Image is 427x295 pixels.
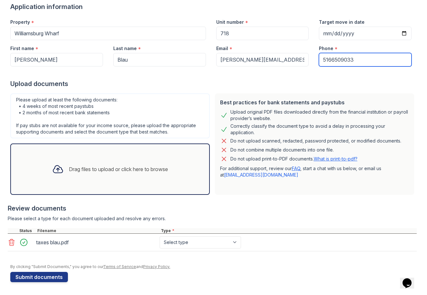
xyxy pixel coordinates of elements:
[113,45,137,52] label: Last name
[230,109,409,122] div: Upload original PDF files downloaded directly from the financial institution or payroll provider’...
[8,215,417,222] div: Please select a type for each document uploaded and resolve any errors.
[10,79,417,88] div: Upload documents
[18,228,36,233] div: Status
[103,264,136,269] a: Terms of Service
[10,272,68,282] button: Submit documents
[314,156,357,161] a: What is print-to-pdf?
[230,137,401,145] div: Do not upload scanned, redacted, password protected, or modified documents.
[216,19,244,25] label: Unit number
[10,2,417,11] div: Application information
[36,237,157,247] div: taxes blau.pdf
[8,204,417,213] div: Review documents
[224,172,298,178] a: [EMAIL_ADDRESS][DOMAIN_NAME]
[220,99,409,106] div: Best practices for bank statements and paystubs
[10,19,30,25] label: Property
[69,165,168,173] div: Drag files to upload or click here to browse
[143,264,170,269] a: Privacy Policy.
[220,165,409,178] p: For additional support, review our , start a chat with us below, or email us at
[230,123,409,136] div: Correctly classify the document type to avoid a delay in processing your application.
[36,228,160,233] div: Filename
[230,156,357,162] p: Do not upload print-to-PDF documents.
[10,264,417,269] div: By clicking "Submit Documents," you agree to our and
[319,45,333,52] label: Phone
[160,228,417,233] div: Type
[292,166,300,171] a: FAQ
[10,93,210,138] div: Please upload at least the following documents: • 4 weeks of most recent paystubs • 2 months of m...
[10,45,34,52] label: First name
[319,19,365,25] label: Target move in date
[230,146,334,154] div: Do not combine multiple documents into one file.
[400,269,421,289] iframe: chat widget
[216,45,228,52] label: Email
